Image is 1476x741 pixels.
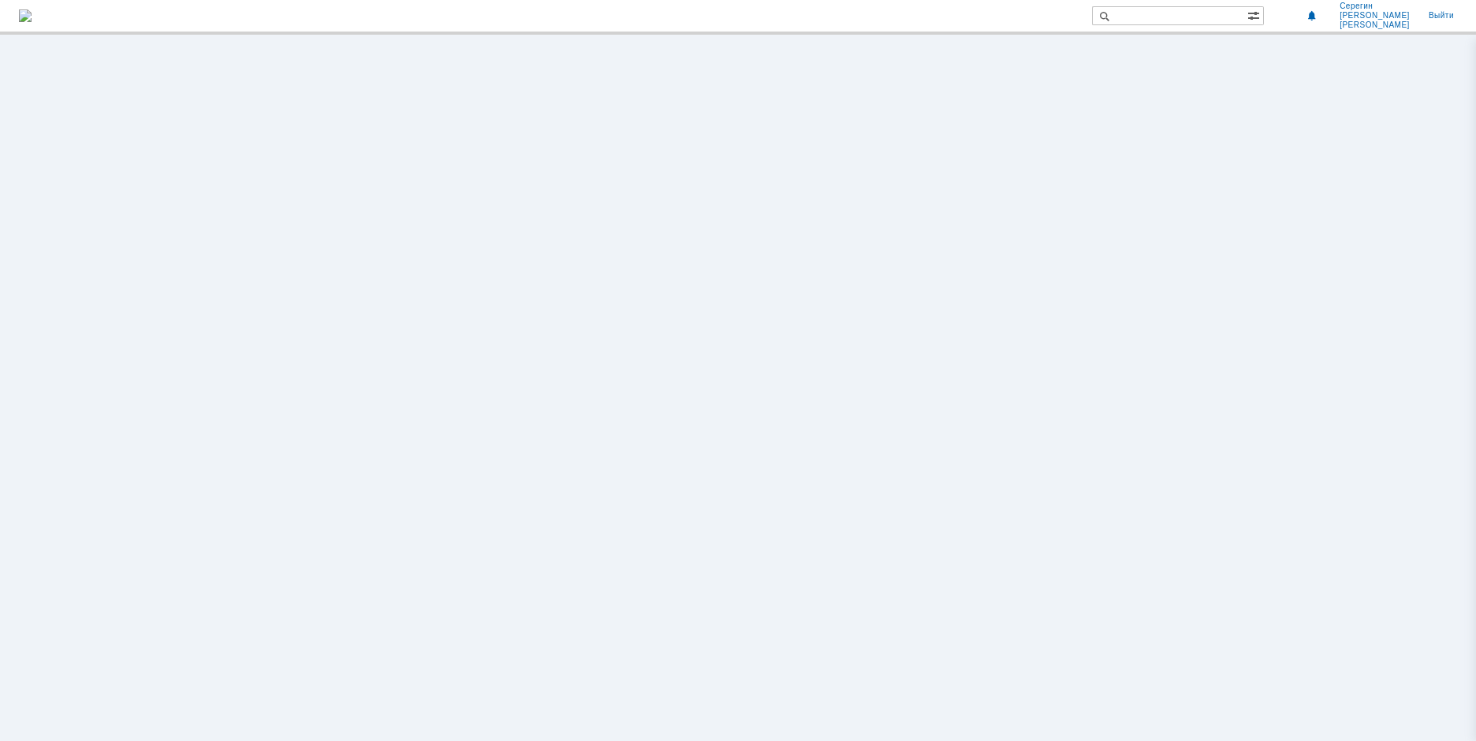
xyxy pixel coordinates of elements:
a: Перейти на домашнюю страницу [19,9,32,22]
span: Серегин [1340,2,1410,11]
span: [PERSON_NAME] [1340,20,1410,30]
span: [PERSON_NAME] [1340,11,1410,20]
span: Расширенный поиск [1247,7,1263,22]
img: logo [19,9,32,22]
